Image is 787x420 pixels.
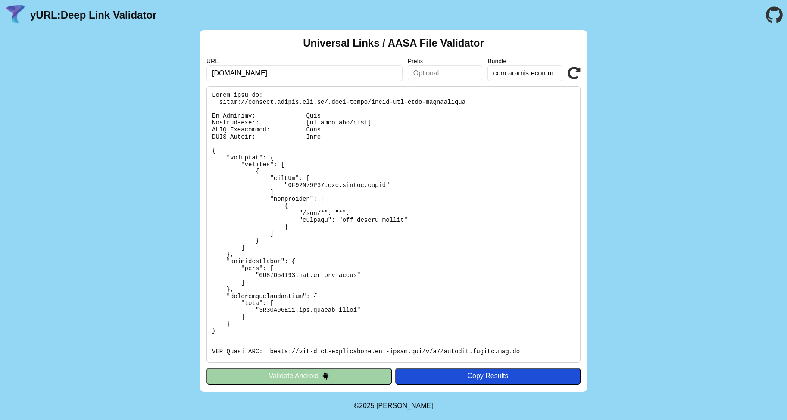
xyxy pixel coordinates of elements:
[359,402,375,409] span: 2025
[376,402,433,409] a: Michael Ibragimchayev's Personal Site
[487,65,562,81] input: Optional
[395,368,581,384] button: Copy Results
[408,58,483,65] label: Prefix
[408,65,483,81] input: Optional
[30,9,156,21] a: yURL:Deep Link Validator
[206,368,392,384] button: Validate Android
[206,65,403,81] input: Required
[487,58,562,65] label: Bundle
[4,4,27,26] img: yURL Logo
[400,372,576,380] div: Copy Results
[303,37,484,49] h2: Universal Links / AASA File Validator
[322,372,329,380] img: droidIcon.svg
[206,86,581,363] pre: Lorem ipsu do: sitam://consect.adipis.eli.se/.doei-tempo/incid-utl-etdo-magnaaliqua En Adminimv: ...
[206,58,403,65] label: URL
[354,392,433,420] footer: ©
